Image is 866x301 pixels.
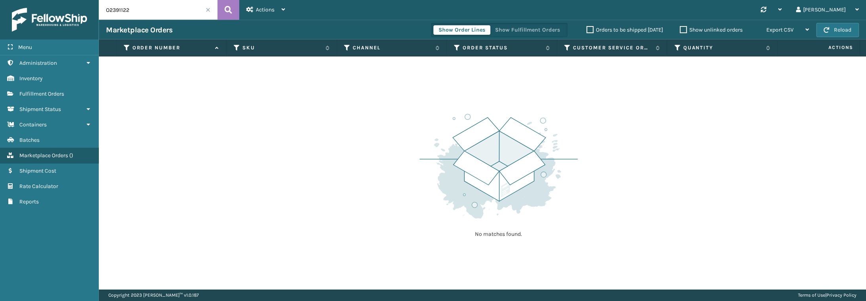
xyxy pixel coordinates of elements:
img: logo [12,8,87,32]
label: Customer Service Order Number [573,44,652,51]
label: Show unlinked orders [680,26,743,33]
button: Reload [816,23,859,37]
button: Show Fulfillment Orders [490,25,565,35]
span: Fulfillment Orders [19,90,64,97]
span: Shipment Cost [19,167,56,174]
label: SKU [242,44,321,51]
span: Rate Calculator [19,183,58,190]
a: Terms of Use [798,292,825,298]
a: Privacy Policy [826,292,857,298]
span: Inventory [19,75,43,82]
p: Copyright 2023 [PERSON_NAME]™ v 1.0.187 [108,289,199,301]
span: Shipment Status [19,106,61,113]
span: Administration [19,60,57,66]
div: | [798,289,857,301]
span: Export CSV [766,26,794,33]
span: Menu [18,44,32,51]
label: Quantity [683,44,762,51]
span: Batches [19,137,40,143]
span: Reports [19,198,39,205]
h3: Marketplace Orders [106,25,172,35]
span: Containers [19,121,47,128]
label: Orders to be shipped [DATE] [586,26,663,33]
label: Order Status [463,44,542,51]
span: Actions [780,41,858,54]
button: Show Order Lines [433,25,490,35]
label: Order Number [132,44,212,51]
label: Channel [353,44,432,51]
span: ( ) [69,152,73,159]
span: Marketplace Orders [19,152,68,159]
span: Actions [256,6,274,13]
